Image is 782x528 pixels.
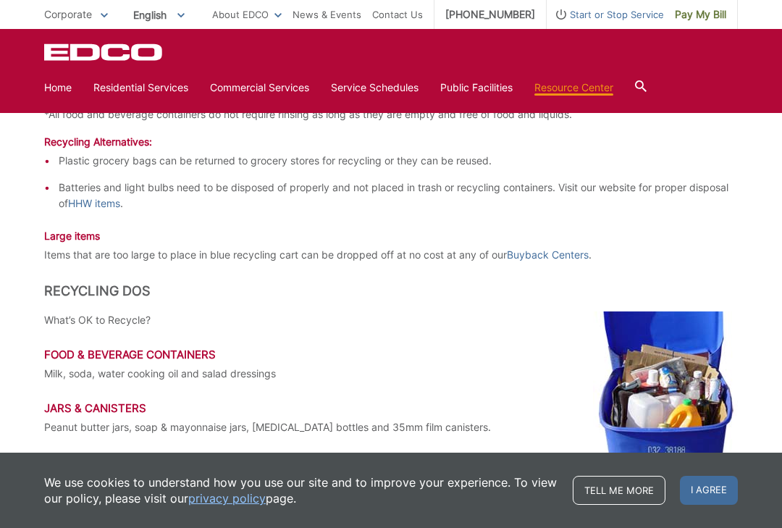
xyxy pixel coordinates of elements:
[44,402,738,415] h3: Jars & Canisters
[680,476,738,505] span: I agree
[44,474,558,506] p: We use cookies to understand how you use our site and to improve your experience. To view our pol...
[44,230,738,243] h4: Large items
[93,80,188,96] a: Residential Services
[212,7,282,22] a: About EDCO
[44,106,738,122] p: *All food and beverage containers do not require rinsing as long as they are empty and free of fo...
[188,490,266,506] a: privacy policy
[44,366,738,382] p: Milk, soda, water cooking oil and salad dressings
[440,80,513,96] a: Public Facilities
[59,153,738,169] li: Plastic grocery bags can be returned to grocery stores for recycling or they can be reused.
[44,247,738,263] p: Items that are too large to place in blue recycling cart can be dropped off at no cost at any of ...
[44,312,738,328] p: What’s OK to Recycle?
[44,348,738,361] h3: Food & Beverage Containers
[534,80,613,96] a: Resource Center
[68,196,120,211] a: HHW items
[293,7,361,22] a: News & Events
[593,311,738,508] img: Open recycling bin
[44,283,738,299] h2: Recycling Dos
[122,3,195,27] span: English
[210,80,309,96] a: Commercial Services
[507,247,589,263] a: Buyback Centers
[331,80,419,96] a: Service Schedules
[44,43,164,61] a: EDCD logo. Return to the homepage.
[44,419,738,435] p: Peanut butter jars, soap & mayonnaise jars, [MEDICAL_DATA] bottles and 35mm film canisters.
[59,180,738,211] li: Batteries and light bulbs need to be disposed of properly and not placed in trash or recycling co...
[44,135,738,148] h4: Recycling Alternatives:
[44,8,92,20] span: Corporate
[44,80,72,96] a: Home
[573,476,665,505] a: Tell me more
[675,7,726,22] span: Pay My Bill
[372,7,423,22] a: Contact Us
